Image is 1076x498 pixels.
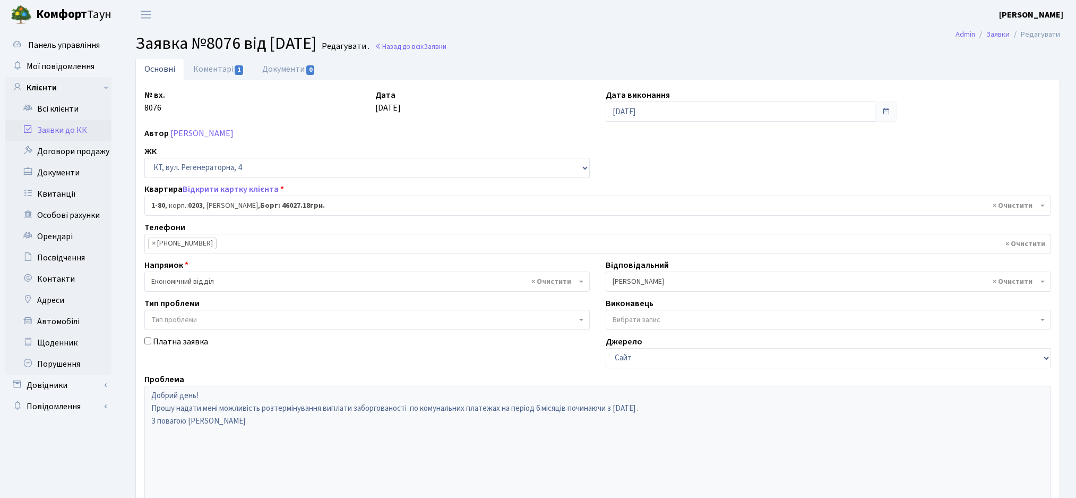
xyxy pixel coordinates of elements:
[151,315,197,325] span: Тип проблеми
[606,89,670,102] label: Дата виконання
[5,141,111,162] a: Договори продажу
[5,268,111,290] a: Контакти
[606,259,669,272] label: Відповідальний
[5,311,111,332] a: Автомобілі
[1010,29,1060,40] li: Редагувати
[999,9,1063,21] b: [PERSON_NAME]
[5,375,111,396] a: Довідники
[36,6,111,24] span: Таун
[5,162,111,183] a: Документи
[144,272,590,292] span: Економічний відділ
[606,335,642,348] label: Джерело
[152,238,156,249] span: ×
[144,297,200,310] label: Тип проблеми
[999,9,1063,21] a: [PERSON_NAME]
[151,200,165,211] b: 1-80
[133,6,159,23] button: Переключити навігацію
[184,58,253,80] a: Коментарі
[144,127,169,140] label: Автор
[144,145,157,158] label: ЖК
[531,276,571,287] span: Видалити всі елементи
[135,58,184,80] a: Основні
[606,272,1051,292] span: Корчун І.С.
[27,61,94,72] span: Мої повідомлення
[144,259,188,272] label: Напрямок
[5,98,111,120] a: Всі клієнти
[183,183,279,195] a: Відкрити картку клієнта
[144,89,165,102] label: № вх.
[613,315,660,325] span: Вибрати запис
[993,200,1032,211] span: Видалити всі елементи
[5,183,111,205] a: Квитанції
[940,23,1076,46] nav: breadcrumb
[5,77,111,98] a: Клієнти
[375,41,446,52] a: Назад до всіхЗаявки
[367,89,598,122] div: [DATE]
[11,4,32,26] img: logo.png
[253,58,324,80] a: Документи
[5,247,111,268] a: Посвідчення
[5,35,111,56] a: Панель управління
[135,31,316,56] span: Заявка №8076 від [DATE]
[986,29,1010,40] a: Заявки
[28,39,100,51] span: Панель управління
[235,65,243,75] span: 1
[375,89,395,102] label: Дата
[144,196,1051,216] span: <b>1-80</b>, корп.: <b>0203</b>, Урсул Олександр Олександрович, <b>Борг: 46027.18грн.</b>
[5,56,111,77] a: Мої повідомлення
[144,221,185,234] label: Телефони
[188,200,203,211] b: 0203
[306,65,315,75] span: 0
[956,29,975,40] a: Admin
[148,238,217,249] li: (067) 288-01-00
[144,373,184,386] label: Проблема
[36,6,87,23] b: Комфорт
[1005,239,1045,249] span: Видалити всі елементи
[151,200,1038,211] span: <b>1-80</b>, корп.: <b>0203</b>, Урсул Олександр Олександрович, <b>Борг: 46027.18грн.</b>
[5,332,111,353] a: Щоденник
[153,335,208,348] label: Платна заявка
[5,120,111,141] a: Заявки до КК
[170,128,234,139] a: [PERSON_NAME]
[424,41,446,52] span: Заявки
[993,276,1032,287] span: Видалити всі елементи
[5,226,111,247] a: Орендарі
[5,205,111,226] a: Особові рахунки
[136,89,367,122] div: 8076
[5,396,111,417] a: Повідомлення
[260,200,325,211] b: Борг: 46027.18грн.
[320,41,369,52] small: Редагувати .
[606,297,653,310] label: Виконавець
[151,276,576,287] span: Економічний відділ
[613,276,1038,287] span: Корчун І.С.
[144,183,284,196] label: Квартира
[5,353,111,375] a: Порушення
[5,290,111,311] a: Адреси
